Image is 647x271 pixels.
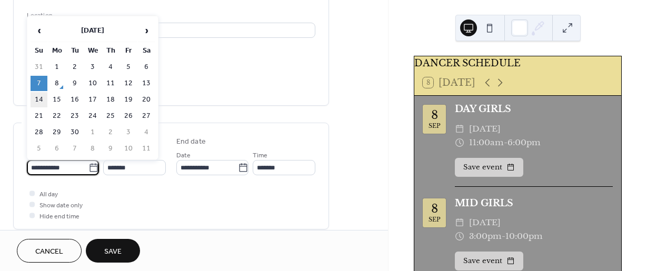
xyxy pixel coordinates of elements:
[138,108,155,124] td: 27
[84,43,101,58] th: We
[102,43,119,58] th: Th
[502,229,505,243] span: -
[31,92,47,107] td: 14
[31,20,47,41] span: ‹
[455,229,464,243] div: ​
[469,229,502,243] span: 3:00pm
[507,136,541,149] span: 6:00pm
[469,122,501,136] span: [DATE]
[66,92,83,107] td: 16
[31,108,47,124] td: 21
[455,196,613,210] div: MID GIRLS
[31,125,47,140] td: 28
[39,200,83,211] span: Show date only
[31,76,47,91] td: 7
[120,92,137,107] td: 19
[48,59,65,75] td: 1
[84,59,101,75] td: 3
[31,59,47,75] td: 31
[84,108,101,124] td: 24
[102,76,119,91] td: 11
[455,216,464,229] div: ​
[102,125,119,140] td: 2
[48,19,137,42] th: [DATE]
[102,92,119,107] td: 18
[66,59,83,75] td: 2
[84,125,101,140] td: 1
[120,141,137,156] td: 10
[84,76,101,91] td: 10
[66,108,83,124] td: 23
[469,216,501,229] span: [DATE]
[48,141,65,156] td: 6
[102,141,119,156] td: 9
[429,123,441,129] div: Sep
[138,125,155,140] td: 4
[429,217,441,223] div: Sep
[27,10,313,21] div: Location
[455,252,523,270] button: Save event
[455,136,464,149] div: ​
[138,20,154,41] span: ›
[138,76,155,91] td: 13
[48,125,65,140] td: 29
[66,76,83,91] td: 9
[35,246,63,257] span: Cancel
[17,239,82,263] button: Cancel
[120,125,137,140] td: 3
[455,122,464,136] div: ​
[84,141,101,156] td: 8
[120,76,137,91] td: 12
[39,189,58,200] span: All day
[505,229,543,243] span: 10:00pm
[138,59,155,75] td: 6
[455,158,523,177] button: Save event
[120,59,137,75] td: 5
[84,92,101,107] td: 17
[48,76,65,91] td: 8
[31,43,47,58] th: Su
[48,92,65,107] td: 15
[253,150,267,161] span: Time
[39,211,79,222] span: Hide end time
[138,43,155,58] th: Sa
[120,108,137,124] td: 26
[86,239,140,263] button: Save
[66,43,83,58] th: Tu
[138,141,155,156] td: 11
[31,141,47,156] td: 5
[176,136,206,147] div: End date
[431,109,438,121] div: 8
[455,102,613,116] div: DAY GIRLS
[469,136,504,149] span: 11:00am
[120,43,137,58] th: Fr
[48,108,65,124] td: 22
[176,150,191,161] span: Date
[414,56,621,70] div: DANCER SCHEDULE
[102,59,119,75] td: 4
[66,125,83,140] td: 30
[102,108,119,124] td: 25
[66,141,83,156] td: 7
[504,136,507,149] span: -
[431,203,438,215] div: 8
[104,246,122,257] span: Save
[48,43,65,58] th: Mo
[138,92,155,107] td: 20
